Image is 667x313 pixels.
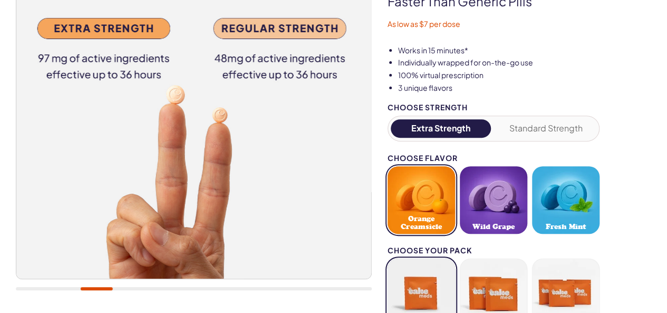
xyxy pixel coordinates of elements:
li: Works in 15 minutes* [398,45,651,56]
li: Individually wrapped for on-the-go use [398,58,651,68]
div: Choose Flavor [388,154,600,162]
div: Choose Strength [388,103,600,111]
div: Choose your pack [388,246,600,254]
span: Orange Creamsicle [391,215,452,231]
li: 3 unique flavors [398,83,651,93]
button: Standard Strength [496,119,596,138]
p: As low as $7 per dose [388,19,651,30]
span: Wild Grape [472,223,515,231]
li: 100% virtual prescription [398,70,651,81]
button: Extra Strength [391,119,491,138]
span: Fresh Mint [546,223,586,231]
